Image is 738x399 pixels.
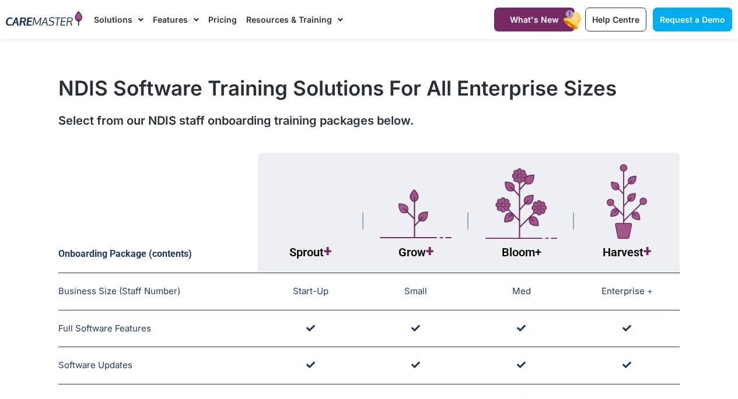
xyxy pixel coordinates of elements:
[502,245,541,259] span: Bloom
[592,15,639,24] span: Help Centre
[426,243,433,260] span: +
[6,11,82,28] img: CareMaster Logo
[535,245,541,259] span: +
[653,8,732,31] a: Request a Demo
[643,243,651,260] span: +
[398,245,433,259] span: Grow
[603,245,651,259] span: Harvest
[58,285,180,296] span: Business Size (Staff Number)
[58,153,258,273] th: Onboarding Package (contents)
[58,76,680,100] h1: NDIS Software Training Solutions For All Enterprise Sizes
[363,273,469,310] td: Small
[258,273,363,310] td: Start-Up
[58,323,151,334] span: Full Software Features
[289,245,331,259] span: Sprout
[607,164,647,239] img: Layer_1-7-1.svg
[380,189,452,239] img: Layer_1-5.svg
[574,273,680,310] td: Enterprise +
[58,347,258,384] td: Software Updates
[468,273,574,310] td: Med
[324,243,331,260] span: +
[58,112,680,129] div: Select from our NDIS staff onboarding training packages below.
[660,15,725,24] span: Request a Demo
[585,8,646,31] a: Help Centre
[485,168,557,239] img: Layer_1-4-1.svg
[510,15,559,24] span: What's New
[494,8,575,31] a: What's New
